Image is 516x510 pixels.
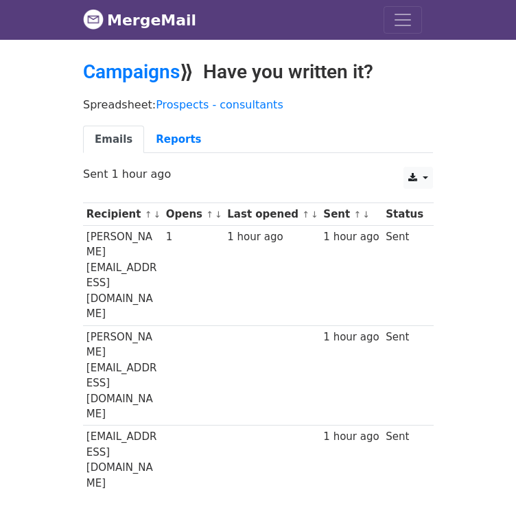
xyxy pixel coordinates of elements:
p: Sent 1 hour ago [83,167,433,181]
a: ↑ [145,209,152,220]
a: ↑ [302,209,309,220]
div: 1 hour ago [323,429,379,445]
a: ↑ [206,209,213,220]
th: Sent [320,203,383,226]
div: 1 hour ago [227,229,316,245]
a: ↓ [362,209,370,220]
a: Emails [83,126,144,154]
a: Prospects - consultants [156,98,283,111]
td: Sent [382,325,426,426]
div: 1 [166,229,221,245]
th: Last opened [224,203,320,226]
td: [EMAIL_ADDRESS][DOMAIN_NAME] [83,426,163,494]
div: 1 hour ago [323,329,379,345]
a: Reports [144,126,213,154]
a: Campaigns [83,60,180,83]
h2: ⟫ Have you written it? [83,60,433,84]
button: Toggle navigation [384,6,422,34]
img: MergeMail logo [83,9,104,30]
a: ↓ [311,209,318,220]
a: ↑ [353,209,361,220]
a: ↓ [153,209,161,220]
td: [PERSON_NAME][EMAIL_ADDRESS][DOMAIN_NAME] [83,226,163,326]
th: Recipient [83,203,163,226]
a: ↓ [215,209,222,220]
div: 1 hour ago [323,229,379,245]
a: MergeMail [83,5,196,34]
p: Spreadsheet: [83,97,433,112]
td: Sent [382,226,426,326]
td: [PERSON_NAME][EMAIL_ADDRESS][DOMAIN_NAME] [83,325,163,426]
th: Opens [163,203,224,226]
td: Sent [382,426,426,494]
th: Status [382,203,426,226]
